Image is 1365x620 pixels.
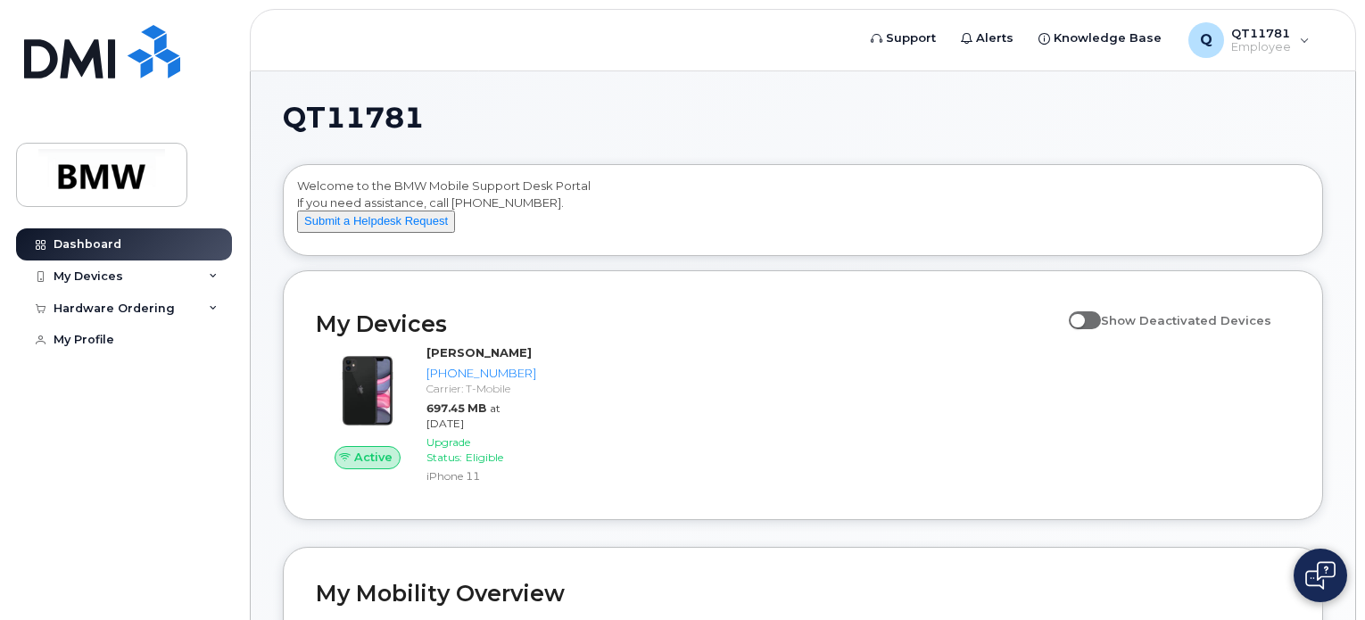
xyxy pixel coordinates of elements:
div: Welcome to the BMW Mobile Support Desk Portal If you need assistance, call [PHONE_NUMBER]. [297,178,1309,249]
img: iPhone_11.jpg [330,353,405,428]
button: Submit a Helpdesk Request [297,211,455,233]
span: at [DATE] [426,401,500,430]
strong: [PERSON_NAME] [426,345,532,360]
img: Open chat [1305,561,1336,590]
a: Active[PERSON_NAME][PHONE_NUMBER]Carrier: T-Mobile697.45 MBat [DATE]Upgrade Status:EligibleiPhone 11 [316,344,543,487]
span: Eligible [466,451,503,464]
span: QT11781 [283,104,424,131]
div: iPhone 11 [426,468,536,484]
span: Show Deactivated Devices [1101,313,1271,327]
span: Upgrade Status: [426,435,470,464]
span: Active [354,449,393,466]
h2: My Mobility Overview [316,580,1290,607]
div: [PHONE_NUMBER] [426,365,536,382]
h2: My Devices [316,310,1060,337]
input: Show Deactivated Devices [1069,303,1083,318]
a: Submit a Helpdesk Request [297,213,455,227]
div: Carrier: T-Mobile [426,381,536,396]
span: 697.45 MB [426,401,486,415]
